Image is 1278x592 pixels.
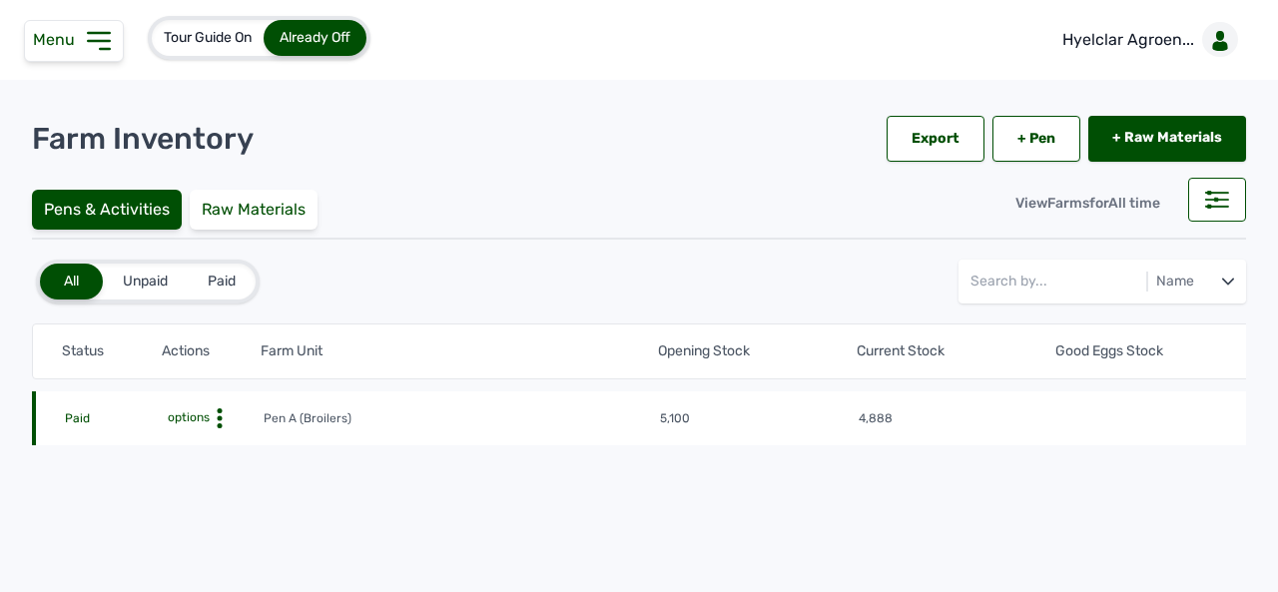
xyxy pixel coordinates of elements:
[188,264,256,299] div: Paid
[64,409,163,429] td: Paid
[659,409,858,429] td: 5,100
[1047,195,1089,212] span: Farms
[260,340,657,362] th: Farm Unit
[992,116,1080,162] a: + Pen
[161,340,261,362] th: Actions
[164,410,210,424] span: options
[32,190,182,230] div: Pens & Activities
[263,409,660,429] td: Pen A (Broilers)
[1088,116,1246,162] a: + Raw Materials
[280,29,350,46] span: Already Off
[856,340,1054,362] th: Current Stock
[1054,340,1253,362] th: Good Eggs Stock
[32,121,254,157] p: Farm Inventory
[61,340,161,362] th: Status
[33,30,83,49] span: Menu
[970,260,1146,303] input: Search by...
[1152,272,1198,292] div: Name
[1062,28,1194,52] p: Hyelclar Agroen...
[164,29,252,46] span: Tour Guide On
[887,116,984,162] div: Export
[1046,12,1246,68] a: Hyelclar Agroen...
[190,190,318,230] div: Raw Materials
[40,264,103,299] div: All
[103,264,188,299] div: Unpaid
[858,409,1056,429] td: 4,888
[999,182,1176,226] div: View for All time
[657,340,856,362] th: Opening Stock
